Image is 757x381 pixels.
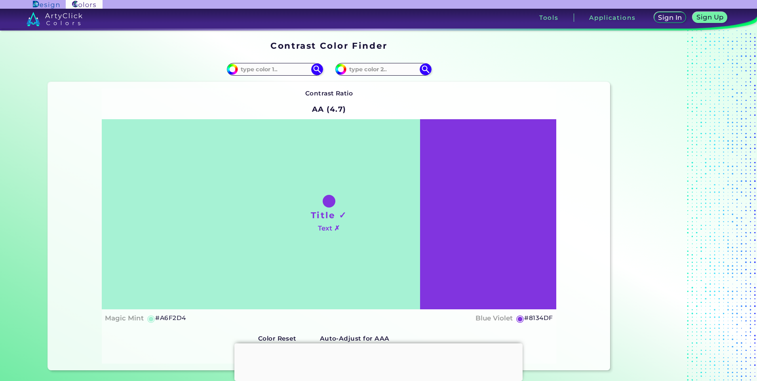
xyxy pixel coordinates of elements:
[308,100,350,118] h2: AA (4.7)
[33,1,59,8] img: ArtyClick Design logo
[693,12,727,23] a: Sign Up
[27,12,82,26] img: logo_artyclick_colors_white.svg
[270,40,387,51] h1: Contrast Color Finder
[420,63,432,75] img: icon search
[539,15,559,21] h3: Tools
[320,335,390,342] strong: Auto-Adjust for AAA
[589,15,635,21] h3: Applications
[346,64,420,74] input: type color 2..
[258,335,297,342] strong: Color Reset
[155,313,186,323] h5: #A6F2D4
[311,63,323,75] img: icon search
[654,12,686,23] a: Sign In
[524,313,553,323] h5: #8134DF
[238,64,312,74] input: type color 1..
[318,223,340,234] h4: Text ✗
[476,312,513,324] h4: Blue Violet
[147,314,156,323] h5: ◉
[658,14,682,21] h5: Sign In
[234,343,523,379] iframe: Advertisement
[105,312,144,324] h4: Magic Mint
[516,314,525,323] h5: ◉
[697,14,723,20] h5: Sign Up
[305,90,353,97] strong: Contrast Ratio
[311,209,347,221] h1: Title ✓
